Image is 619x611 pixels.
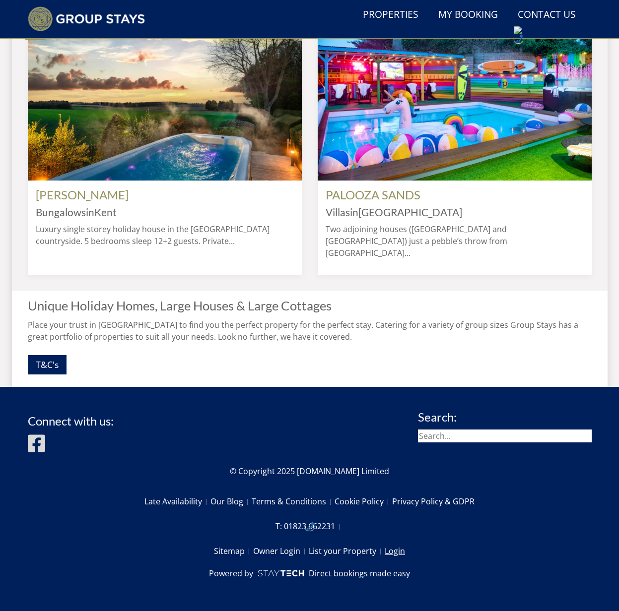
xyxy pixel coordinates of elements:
p: Place your trust in [GEOGRAPHIC_DATA] to find you the perfect property for the perfect stay. Cate... [28,319,592,343]
a: Villas [326,206,350,218]
p: © Copyright 2025 [DOMAIN_NAME] Limited [28,465,592,477]
a: Owner Login [253,543,309,559]
h4: in [326,207,584,218]
img: hfpfyWBK5wQHBAGPgDf9c6qAYOxxMAAAAASUVORK5CYII= [515,34,523,43]
img: Group Stays [28,6,145,31]
a: [PERSON_NAME] [36,187,129,202]
a: Terms & Conditions [252,493,335,510]
a: My Booking [434,4,502,26]
p: Two adjoining houses ([GEOGRAPHIC_DATA] and [GEOGRAPHIC_DATA]) just a pebble’s throw from [GEOGRA... [326,223,584,259]
h4: in [36,207,294,218]
div: Call: 01823 662231 [514,34,523,43]
h3: Connect with us: [28,415,114,428]
img: Palooza-sands-cornwall-group-accommodation-by-the-sea-sleeps-24.original.JPG [318,21,592,181]
img: Makecall16.png [514,26,580,34]
h3: Search: [418,411,592,424]
a: Cookie Policy [335,493,392,510]
img: Bellus-kent-large-group-holiday-home-sleeps-13.original.jpg [28,21,302,181]
a: Properties [359,4,422,26]
a: Powered byDirect bookings made easy [209,567,410,579]
p: Luxury single storey holiday house in the [GEOGRAPHIC_DATA] countryside. 5 bedrooms sleep 12+2 gu... [36,223,294,247]
a: PALOOZA SANDS [326,187,420,202]
div: Call: 01823 662231 [305,522,314,531]
h2: Unique Holiday Homes, Large Houses & Large Cottages [28,299,592,312]
a: List your Property [309,543,385,559]
input: Search... [418,429,592,442]
a: Contact Us [514,4,580,26]
a: Sitemap [214,543,253,559]
img: Facebook [28,433,45,453]
a: [GEOGRAPHIC_DATA] [358,206,462,218]
img: hfpfyWBK5wQHBAGPgDf9c6qAYOxxMAAAAASUVORK5CYII= [306,522,314,531]
a: Privacy Policy & GDPR [392,493,475,510]
a: 4★ [28,21,302,181]
a: Kent [94,206,117,218]
a: T&C's [28,355,67,374]
a: Our Blog [210,493,252,510]
img: scrumpy.png [257,567,305,579]
a: Login [385,543,405,559]
a: Late Availability [144,493,210,510]
div: 01823662231 [514,26,580,34]
a: T: 01823 662231 [275,518,344,535]
a: Bungalows [36,206,86,218]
